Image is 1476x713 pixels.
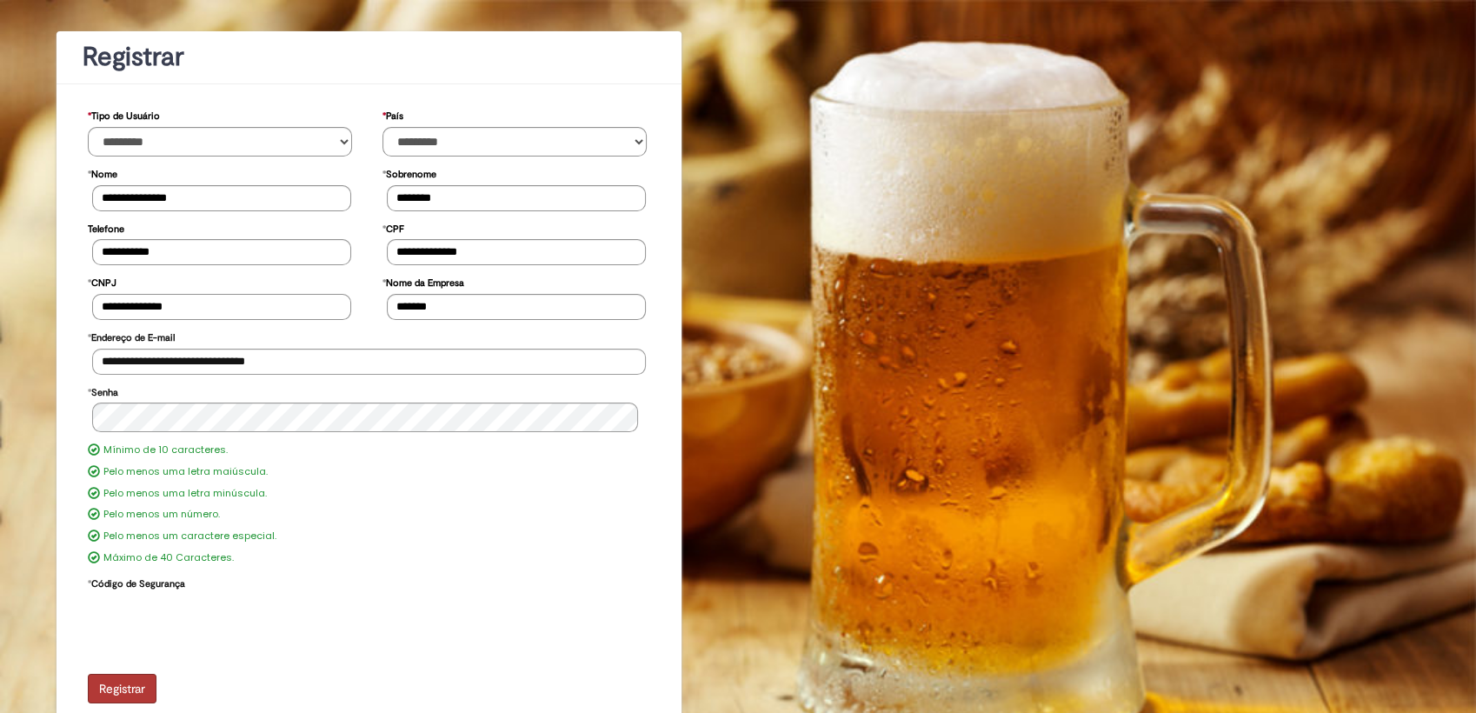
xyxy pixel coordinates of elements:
[103,487,267,501] label: Pelo menos uma letra minúscula.
[83,43,655,71] h1: Registrar
[382,215,404,240] label: CPF
[382,269,464,294] label: Nome da Empresa
[92,594,356,662] iframe: reCAPTCHA
[88,323,175,349] label: Endereço de E-mail
[103,443,228,457] label: Mínimo de 10 caracteres.
[88,378,118,403] label: Senha
[382,160,436,185] label: Sobrenome
[382,102,403,127] label: País
[103,508,220,522] label: Pelo menos um número.
[88,102,160,127] label: Tipo de Usuário
[103,465,268,479] label: Pelo menos uma letra maiúscula.
[88,269,116,294] label: CNPJ
[103,551,234,565] label: Máximo de 40 Caracteres.
[88,674,156,703] button: Registrar
[88,160,117,185] label: Nome
[88,570,185,595] label: Código de Segurança
[88,215,124,240] label: Telefone
[103,530,276,543] label: Pelo menos um caractere especial.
